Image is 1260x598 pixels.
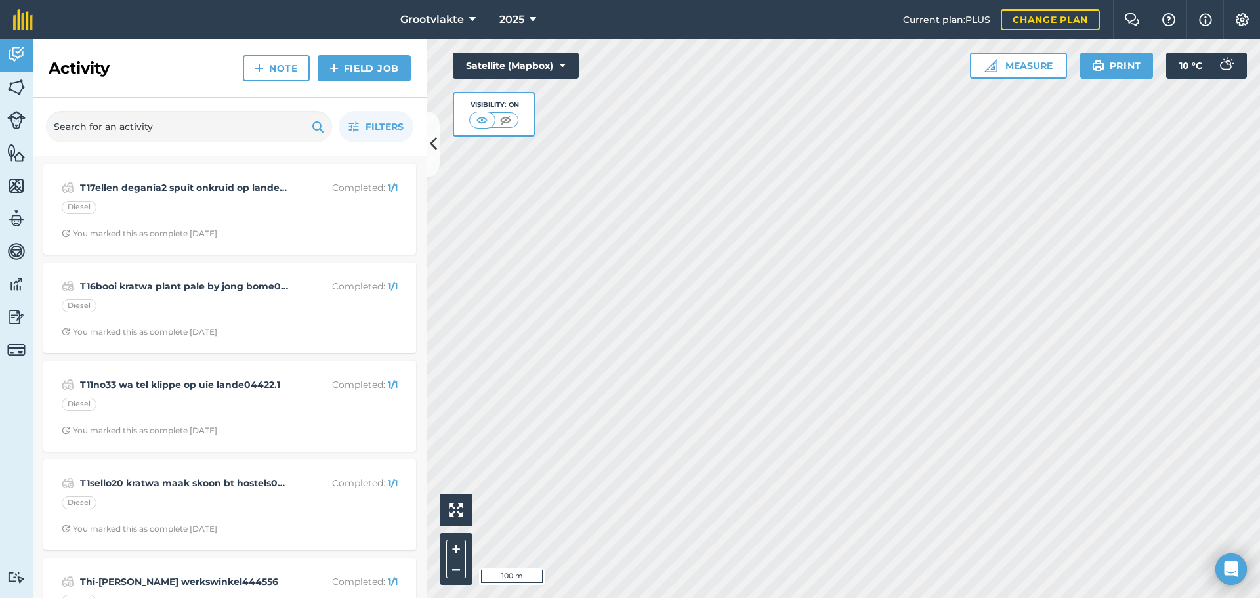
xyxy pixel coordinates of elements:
p: Completed : [293,279,398,293]
img: fieldmargin Logo [13,9,33,30]
strong: 1 / 1 [388,182,398,194]
span: Filters [366,119,404,134]
img: svg+xml;base64,PHN2ZyB4bWxucz0iaHR0cDovL3d3dy53My5vcmcvMjAwMC9zdmciIHdpZHRoPSIxNyIgaGVpZ2h0PSIxNy... [1199,12,1212,28]
a: T16booi kratwa plant pale by jong bome08991Completed: 1/1DieselClock with arrow pointing clockwis... [51,270,408,345]
strong: 1 / 1 [388,379,398,391]
a: T11no33 wa tel klippe op uie lande04422.1Completed: 1/1DieselClock with arrow pointing clockwiseY... [51,369,408,444]
img: Clock with arrow pointing clockwise [62,426,70,435]
img: svg+xml;base64,PD94bWwgdmVyc2lvbj0iMS4wIiBlbmNvZGluZz0idXRmLTgiPz4KPCEtLSBHZW5lcmF0b3I6IEFkb2JlIE... [7,571,26,584]
div: You marked this as complete [DATE] [62,425,217,436]
strong: 1 / 1 [388,477,398,489]
button: – [446,559,466,578]
img: A cog icon [1234,13,1250,26]
img: svg+xml;base64,PD94bWwgdmVyc2lvbj0iMS4wIiBlbmNvZGluZz0idXRmLTgiPz4KPCEtLSBHZW5lcmF0b3I6IEFkb2JlIE... [62,278,74,294]
img: svg+xml;base64,PD94bWwgdmVyc2lvbj0iMS4wIiBlbmNvZGluZz0idXRmLTgiPz4KPCEtLSBHZW5lcmF0b3I6IEFkb2JlIE... [62,377,74,393]
strong: 1 / 1 [388,576,398,587]
img: svg+xml;base64,PHN2ZyB4bWxucz0iaHR0cDovL3d3dy53My5vcmcvMjAwMC9zdmciIHdpZHRoPSI1NiIgaGVpZ2h0PSI2MC... [7,77,26,97]
img: svg+xml;base64,PHN2ZyB4bWxucz0iaHR0cDovL3d3dy53My5vcmcvMjAwMC9zdmciIHdpZHRoPSIxNCIgaGVpZ2h0PSIyNC... [255,60,264,76]
p: Completed : [293,377,398,392]
div: Diesel [62,299,96,312]
img: A question mark icon [1161,13,1177,26]
img: svg+xml;base64,PHN2ZyB4bWxucz0iaHR0cDovL3d3dy53My5vcmcvMjAwMC9zdmciIHdpZHRoPSIxOSIgaGVpZ2h0PSIyNC... [312,119,324,135]
div: You marked this as complete [DATE] [62,524,217,534]
strong: 1 / 1 [388,280,398,292]
img: svg+xml;base64,PHN2ZyB4bWxucz0iaHR0cDovL3d3dy53My5vcmcvMjAwMC9zdmciIHdpZHRoPSIxNCIgaGVpZ2h0PSIyNC... [329,60,339,76]
h2: Activity [49,58,110,79]
button: Satellite (Mapbox) [453,53,579,79]
img: svg+xml;base64,PD94bWwgdmVyc2lvbj0iMS4wIiBlbmNvZGluZz0idXRmLTgiPz4KPCEtLSBHZW5lcmF0b3I6IEFkb2JlIE... [7,341,26,359]
strong: T16booi kratwa plant pale by jong bome08991 [80,279,288,293]
div: Diesel [62,201,96,214]
div: You marked this as complete [DATE] [62,228,217,239]
div: You marked this as complete [DATE] [62,327,217,337]
img: svg+xml;base64,PD94bWwgdmVyc2lvbj0iMS4wIiBlbmNvZGluZz0idXRmLTgiPz4KPCEtLSBHZW5lcmF0b3I6IEFkb2JlIE... [7,45,26,64]
img: svg+xml;base64,PHN2ZyB4bWxucz0iaHR0cDovL3d3dy53My5vcmcvMjAwMC9zdmciIHdpZHRoPSI1MCIgaGVpZ2h0PSI0MC... [497,114,514,127]
img: svg+xml;base64,PD94bWwgdmVyc2lvbj0iMS4wIiBlbmNvZGluZz0idXRmLTgiPz4KPCEtLSBHZW5lcmF0b3I6IEFkb2JlIE... [62,574,74,589]
span: Grootvlakte [400,12,464,28]
img: svg+xml;base64,PD94bWwgdmVyc2lvbj0iMS4wIiBlbmNvZGluZz0idXRmLTgiPz4KPCEtLSBHZW5lcmF0b3I6IEFkb2JlIE... [62,475,74,491]
img: Ruler icon [984,59,997,72]
strong: Thi-[PERSON_NAME] werkswinkel444556 [80,574,288,589]
button: Filters [339,111,413,142]
img: svg+xml;base64,PHN2ZyB4bWxucz0iaHR0cDovL3d3dy53My5vcmcvMjAwMC9zdmciIHdpZHRoPSI1NiIgaGVpZ2h0PSI2MC... [7,143,26,163]
img: svg+xml;base64,PD94bWwgdmVyc2lvbj0iMS4wIiBlbmNvZGluZz0idXRmLTgiPz4KPCEtLSBHZW5lcmF0b3I6IEFkb2JlIE... [1213,53,1239,79]
div: Diesel [62,496,96,509]
img: svg+xml;base64,PD94bWwgdmVyc2lvbj0iMS4wIiBlbmNvZGluZz0idXRmLTgiPz4KPCEtLSBHZW5lcmF0b3I6IEFkb2JlIE... [62,180,74,196]
p: Completed : [293,181,398,195]
span: 2025 [499,12,524,28]
img: svg+xml;base64,PD94bWwgdmVyc2lvbj0iMS4wIiBlbmNvZGluZz0idXRmLTgiPz4KPCEtLSBHZW5lcmF0b3I6IEFkb2JlIE... [7,111,26,129]
span: Current plan : PLUS [903,12,990,27]
div: Open Intercom Messenger [1215,553,1247,585]
button: 10 °C [1166,53,1247,79]
p: Completed : [293,476,398,490]
input: Search for an activity [46,111,332,142]
img: svg+xml;base64,PD94bWwgdmVyc2lvbj0iMS4wIiBlbmNvZGluZz0idXRmLTgiPz4KPCEtLSBHZW5lcmF0b3I6IEFkb2JlIE... [7,274,26,294]
a: Note [243,55,310,81]
a: Change plan [1001,9,1100,30]
div: Visibility: On [469,100,519,110]
img: Four arrows, one pointing top left, one top right, one bottom right and the last bottom left [449,503,463,517]
a: T1sello20 kratwa maak skoon bt hostels03149Completed: 1/1DieselClock with arrow pointing clockwis... [51,467,408,542]
button: + [446,540,466,559]
button: Print [1080,53,1154,79]
span: 10 ° C [1179,53,1202,79]
strong: T17ellen degania2 spuit onkruid op lande4223.5 [80,181,288,195]
img: svg+xml;base64,PD94bWwgdmVyc2lvbj0iMS4wIiBlbmNvZGluZz0idXRmLTgiPz4KPCEtLSBHZW5lcmF0b3I6IEFkb2JlIE... [7,307,26,327]
img: Clock with arrow pointing clockwise [62,328,70,336]
img: svg+xml;base64,PHN2ZyB4bWxucz0iaHR0cDovL3d3dy53My5vcmcvMjAwMC9zdmciIHdpZHRoPSI1NiIgaGVpZ2h0PSI2MC... [7,176,26,196]
div: Diesel [62,398,96,411]
a: Field Job [318,55,411,81]
img: svg+xml;base64,PD94bWwgdmVyc2lvbj0iMS4wIiBlbmNvZGluZz0idXRmLTgiPz4KPCEtLSBHZW5lcmF0b3I6IEFkb2JlIE... [7,209,26,228]
strong: T1sello20 kratwa maak skoon bt hostels03149 [80,476,288,490]
img: svg+xml;base64,PHN2ZyB4bWxucz0iaHR0cDovL3d3dy53My5vcmcvMjAwMC9zdmciIHdpZHRoPSIxOSIgaGVpZ2h0PSIyNC... [1092,58,1104,74]
img: Clock with arrow pointing clockwise [62,524,70,533]
a: T17ellen degania2 spuit onkruid op lande4223.5Completed: 1/1DieselClock with arrow pointing clock... [51,172,408,247]
button: Measure [970,53,1067,79]
img: svg+xml;base64,PD94bWwgdmVyc2lvbj0iMS4wIiBlbmNvZGluZz0idXRmLTgiPz4KPCEtLSBHZW5lcmF0b3I6IEFkb2JlIE... [7,242,26,261]
img: Clock with arrow pointing clockwise [62,229,70,238]
img: svg+xml;base64,PHN2ZyB4bWxucz0iaHR0cDovL3d3dy53My5vcmcvMjAwMC9zdmciIHdpZHRoPSI1MCIgaGVpZ2h0PSI0MC... [474,114,490,127]
strong: T11no33 wa tel klippe op uie lande04422.1 [80,377,288,392]
p: Completed : [293,574,398,589]
img: Two speech bubbles overlapping with the left bubble in the forefront [1124,13,1140,26]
